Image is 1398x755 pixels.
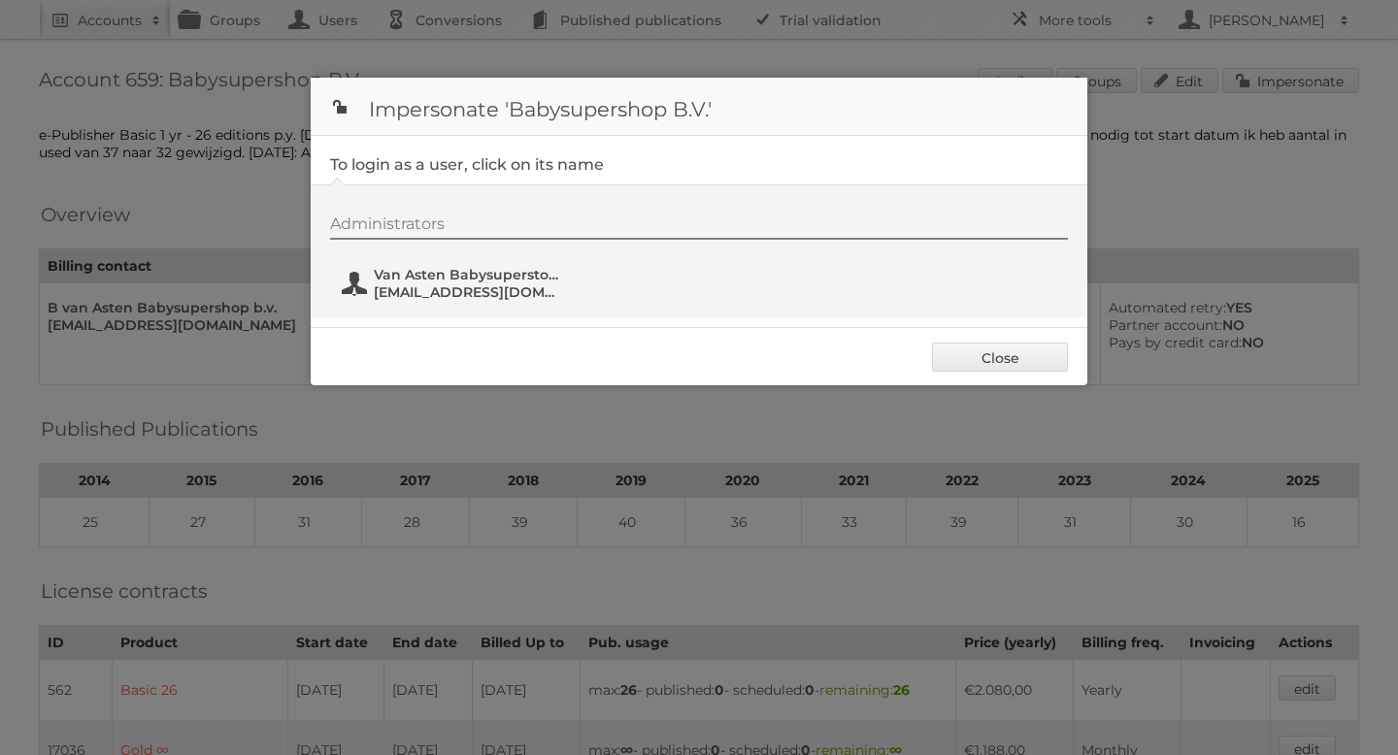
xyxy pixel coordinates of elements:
span: [EMAIL_ADDRESS][DOMAIN_NAME] [374,283,562,301]
div: Administrators [330,214,1068,240]
a: Close [932,343,1068,372]
h1: Impersonate 'Babysupershop B.V.' [311,78,1087,136]
button: Van Asten Babysuperstore [EMAIL_ADDRESS][DOMAIN_NAME] [340,264,568,303]
span: Van Asten Babysuperstore [374,266,562,283]
legend: To login as a user, click on its name [330,155,604,174]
